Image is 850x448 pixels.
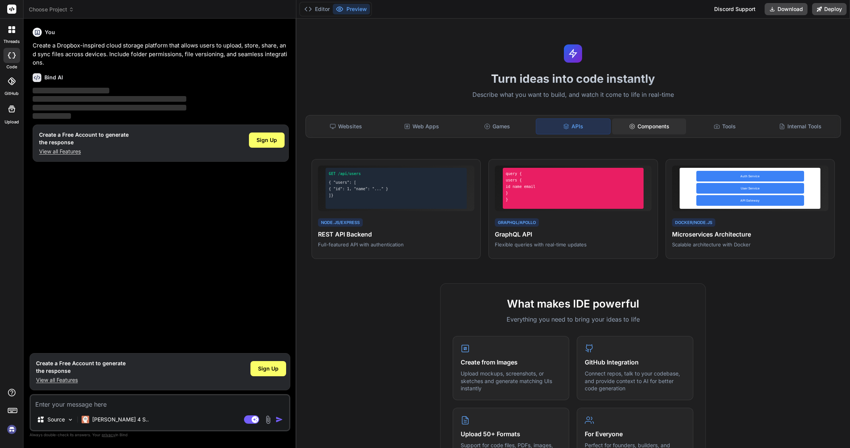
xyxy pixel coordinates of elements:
[47,416,65,423] p: Source
[765,3,807,15] button: Download
[329,186,463,192] div: { "id": 1, "name": "..." }
[453,315,693,324] p: Everything you need to bring your ideas to life
[329,171,463,177] div: GET /api/users
[453,296,693,312] h2: What makes IDE powerful
[506,171,641,177] div: query {
[585,370,685,392] p: Connect repos, talk to your codebase, and provide context to AI for better code generation
[495,230,651,239] h4: GraphQL API
[506,184,641,189] div: id name email
[258,365,279,372] span: Sign Up
[318,218,363,227] div: Node.js/Express
[763,118,837,134] div: Internal Tools
[67,416,74,423] img: Pick Models
[36,360,126,375] h1: Create a Free Account to generate the response
[301,72,845,85] h1: Turn ideas into code instantly
[506,190,641,196] div: }
[696,171,804,181] div: Auth Service
[264,415,272,424] img: attachment
[672,241,828,248] p: Scalable architecture with Docker
[696,183,804,194] div: User Service
[612,118,686,134] div: Components
[6,64,17,70] label: code
[461,429,561,439] h4: Upload 50+ Formats
[301,90,845,100] p: Describe what you want to build, and watch it come to life in real-time
[309,118,383,134] div: Websites
[672,218,715,227] div: Docker/Node.js
[301,4,333,14] button: Editor
[39,131,129,146] h1: Create a Free Account to generate the response
[30,431,290,439] p: Always double-check its answers. Your in Bind
[33,113,71,119] span: ‌
[688,118,762,134] div: Tools
[696,195,804,206] div: API Gateway
[44,74,63,81] h6: Bind AI
[45,28,55,36] h6: You
[33,88,109,93] span: ‌
[536,118,611,134] div: APIs
[5,423,18,436] img: signin
[460,118,534,134] div: Games
[333,4,370,14] button: Preview
[36,376,126,384] p: View all Features
[257,136,277,144] span: Sign Up
[33,105,186,110] span: ‌
[82,416,89,423] img: Claude 4 Sonnet
[275,416,283,423] img: icon
[33,41,289,67] p: Create a Dropbox-inspired cloud storage platform that allows users to upload, store, share, and s...
[710,3,760,15] div: Discord Support
[461,358,561,367] h4: Create from Images
[102,432,115,437] span: privacy
[92,416,149,423] p: [PERSON_NAME] 4 S..
[318,230,474,239] h4: REST API Backend
[318,241,474,248] p: Full-featured API with authentication
[33,96,186,102] span: ‌
[3,38,20,45] label: threads
[329,192,463,198] div: ]}
[672,230,828,239] h4: Microservices Architecture
[506,177,641,183] div: users {
[495,218,539,227] div: GraphQL/Apollo
[461,370,561,392] p: Upload mockups, screenshots, or sketches and generate matching UIs instantly
[506,197,641,202] div: }
[29,6,74,13] span: Choose Project
[5,90,19,97] label: GitHub
[585,358,685,367] h4: GitHub Integration
[39,148,129,155] p: View all Features
[812,3,847,15] button: Deploy
[5,119,19,125] label: Upload
[384,118,458,134] div: Web Apps
[495,241,651,248] p: Flexible queries with real-time updates
[329,180,463,185] div: { "users": [
[585,429,685,439] h4: For Everyone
